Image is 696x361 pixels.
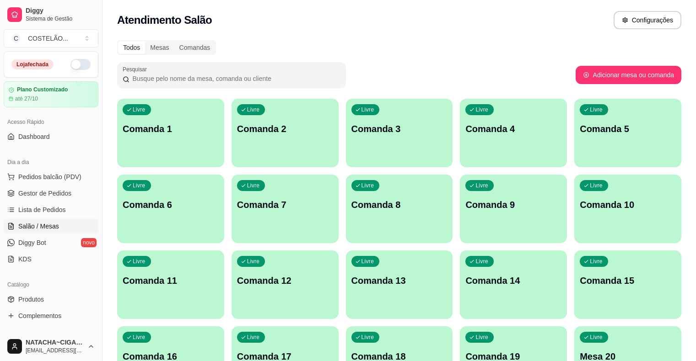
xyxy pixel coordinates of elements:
[614,11,681,29] button: Configurações
[118,41,145,54] div: Todos
[475,258,488,265] p: Livre
[117,250,224,319] button: LivreComanda 11
[123,274,219,287] p: Comanda 11
[4,252,98,266] a: KDS
[18,222,59,231] span: Salão / Mesas
[117,13,212,27] h2: Atendimento Salão
[465,122,561,135] p: Comanda 4
[580,198,676,211] p: Comanda 10
[232,99,339,167] button: LivreComanda 2
[361,258,374,265] p: Livre
[18,311,61,320] span: Complementos
[4,308,98,323] a: Complementos
[590,258,603,265] p: Livre
[133,106,146,113] p: Livre
[237,198,333,211] p: Comanda 7
[18,132,50,141] span: Dashboard
[70,59,91,70] button: Alterar Status
[174,41,216,54] div: Comandas
[129,74,340,83] input: Pesquisar
[18,255,32,264] span: KDS
[15,95,38,102] article: até 27/10
[26,339,84,347] span: NATACHA~CIGANA
[133,258,146,265] p: Livre
[351,274,448,287] p: Comanda 13
[18,238,46,247] span: Diggy Bot
[4,155,98,170] div: Dia a dia
[4,335,98,357] button: NATACHA~CIGANA[EMAIL_ADDRESS][DOMAIN_NAME]
[576,66,681,84] button: Adicionar mesa ou comanda
[237,274,333,287] p: Comanda 12
[18,295,44,304] span: Produtos
[574,250,681,319] button: LivreComanda 15
[4,29,98,48] button: Select a team
[574,99,681,167] button: LivreComanda 5
[346,250,453,319] button: LivreComanda 13
[232,250,339,319] button: LivreComanda 12
[351,122,448,135] p: Comanda 3
[346,99,453,167] button: LivreComanda 3
[18,189,71,198] span: Gestor de Pedidos
[460,99,567,167] button: LivreComanda 4
[4,219,98,234] a: Salão / Mesas
[17,86,68,93] article: Plano Customizado
[475,106,488,113] p: Livre
[117,99,224,167] button: LivreComanda 1
[361,182,374,189] p: Livre
[26,15,95,22] span: Sistema de Gestão
[460,250,567,319] button: LivreComanda 14
[26,347,84,354] span: [EMAIL_ADDRESS][DOMAIN_NAME]
[26,7,95,15] span: Diggy
[18,172,81,181] span: Pedidos balcão (PDV)
[465,274,561,287] p: Comanda 14
[590,334,603,341] p: Livre
[4,202,98,217] a: Lista de Pedidos
[123,122,219,135] p: Comanda 1
[4,292,98,307] a: Produtos
[590,182,603,189] p: Livre
[237,122,333,135] p: Comanda 2
[460,175,567,243] button: LivreComanda 9
[247,334,260,341] p: Livre
[4,277,98,292] div: Catálogo
[580,122,676,135] p: Comanda 5
[361,106,374,113] p: Livre
[465,198,561,211] p: Comanda 9
[145,41,174,54] div: Mesas
[475,182,488,189] p: Livre
[4,170,98,184] button: Pedidos balcão (PDV)
[232,175,339,243] button: LivreComanda 7
[351,198,448,211] p: Comanda 8
[133,334,146,341] p: Livre
[247,182,260,189] p: Livre
[117,175,224,243] button: LivreComanda 6
[580,274,676,287] p: Comanda 15
[247,106,260,113] p: Livre
[361,334,374,341] p: Livre
[590,106,603,113] p: Livre
[123,65,150,73] label: Pesquisar
[4,4,98,26] a: DiggySistema de Gestão
[4,115,98,129] div: Acesso Rápido
[4,129,98,144] a: Dashboard
[475,334,488,341] p: Livre
[11,34,21,43] span: C
[123,198,219,211] p: Comanda 6
[346,175,453,243] button: LivreComanda 8
[4,81,98,107] a: Plano Customizadoaté 27/10
[4,235,98,250] a: Diggy Botnovo
[247,258,260,265] p: Livre
[4,186,98,201] a: Gestor de Pedidos
[574,175,681,243] button: LivreComanda 10
[133,182,146,189] p: Livre
[28,34,68,43] div: COSTELÃO ...
[18,205,66,214] span: Lista de Pedidos
[11,59,54,69] div: Loja fechada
